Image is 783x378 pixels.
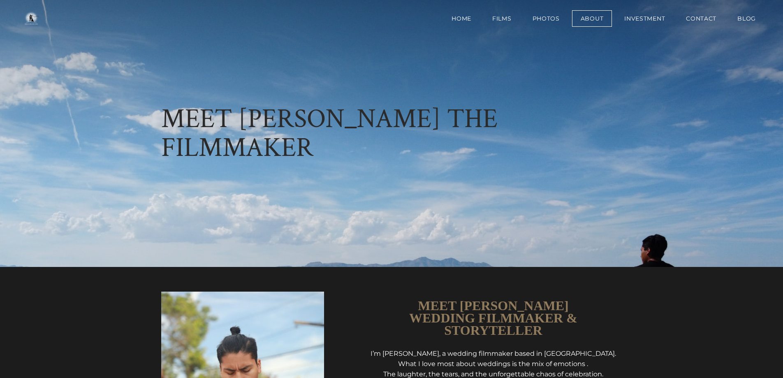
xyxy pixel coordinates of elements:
a: About [572,10,612,27]
font: Meet [PERSON_NAME] Wedding filmmaker & storyteller [409,298,577,338]
a: Contact [677,10,725,27]
a: BLOG [729,10,764,27]
a: Photos [524,10,568,27]
h2: MEET [PERSON_NAME] THE FILMMAKER [161,105,622,162]
a: Home [443,10,480,27]
a: Films [484,10,520,27]
a: Investment [616,10,674,27]
img: One in a Million Films | Los Angeles Wedding Videographer [16,10,46,27]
